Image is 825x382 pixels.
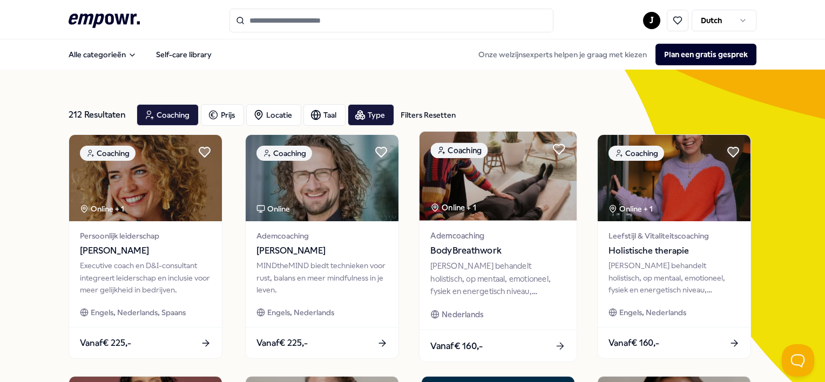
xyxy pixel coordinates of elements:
[643,12,660,29] button: J
[60,44,145,65] button: Alle categorieën
[608,146,664,161] div: Coaching
[608,260,740,296] div: [PERSON_NAME] behandelt holistisch, op mentaal, emotioneel, fysiek en energetisch niveau, waardoo...
[303,104,346,126] button: Taal
[430,244,565,258] span: BodyBreathwork
[256,260,388,296] div: MINDtheMIND biedt technieken voor rust, balans en meer mindfulness in je leven.
[256,230,388,242] span: Ademcoaching
[430,229,565,242] span: Ademcoaching
[246,104,301,126] button: Locatie
[430,142,488,158] div: Coaching
[782,344,814,377] iframe: Help Scout Beacon - Open
[229,9,553,32] input: Search for products, categories or subcategories
[137,104,199,126] button: Coaching
[80,336,131,350] span: Vanaf € 225,-
[608,230,740,242] span: Leefstijl & Vitaliteitscoaching
[430,339,483,353] span: Vanaf € 160,-
[619,306,686,318] span: Engels, Nederlands
[80,146,136,161] div: Coaching
[470,44,756,65] div: Onze welzijnsexperts helpen je graag met kiezen
[608,244,740,258] span: Holistische therapie
[598,135,750,221] img: package image
[256,203,290,215] div: Online
[69,134,222,359] a: package imageCoachingOnline + 1Persoonlijk leiderschap[PERSON_NAME]Executive coach en D&I-consult...
[420,132,577,221] img: package image
[655,44,756,65] button: Plan een gratis gesprek
[91,306,186,318] span: Engels, Nederlands, Spaans
[245,134,399,359] a: package imageCoachingOnlineAdemcoaching[PERSON_NAME]MINDtheMIND biedt technieken voor rust, balan...
[201,104,244,126] button: Prijs
[608,336,659,350] span: Vanaf € 160,-
[69,104,128,126] div: 212 Resultaten
[256,244,388,258] span: [PERSON_NAME]
[267,306,334,318] span: Engels, Nederlands
[69,135,222,221] img: package image
[246,135,398,221] img: package image
[348,104,394,126] button: Type
[147,44,220,65] a: Self-care library
[80,244,211,258] span: [PERSON_NAME]
[401,109,456,121] div: Filters Resetten
[80,260,211,296] div: Executive coach en D&I-consultant integreert leiderschap en inclusie voor meer gelijkheid in bedr...
[419,131,578,363] a: package imageCoachingOnline + 1AdemcoachingBodyBreathwork[PERSON_NAME] behandelt holistisch, op m...
[608,203,653,215] div: Online + 1
[430,260,565,297] div: [PERSON_NAME] behandelt holistisch, op mentaal, emotioneel, fysiek en energetisch niveau, waardoo...
[80,203,124,215] div: Online + 1
[60,44,220,65] nav: Main
[597,134,751,359] a: package imageCoachingOnline + 1Leefstijl & VitaliteitscoachingHolistische therapie[PERSON_NAME] b...
[256,336,308,350] span: Vanaf € 225,-
[80,230,211,242] span: Persoonlijk leiderschap
[442,308,483,320] span: Nederlands
[430,201,476,214] div: Online + 1
[256,146,312,161] div: Coaching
